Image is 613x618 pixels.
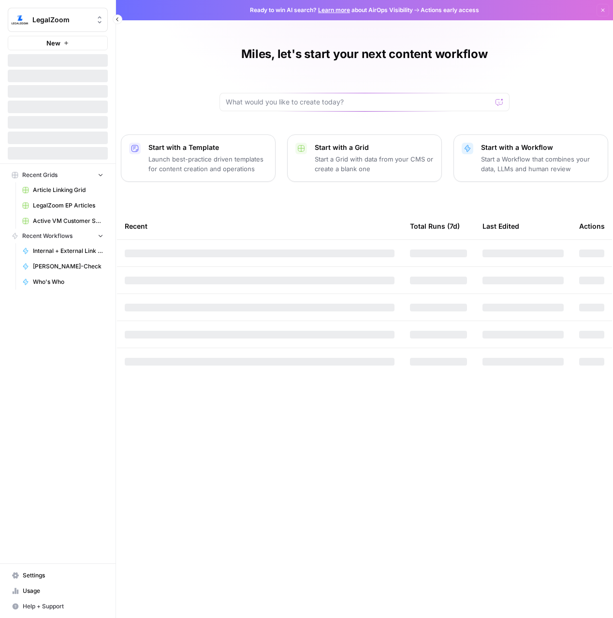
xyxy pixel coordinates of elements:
div: Last Edited [482,213,519,239]
p: Start a Grid with data from your CMS or create a blank one [315,154,434,174]
span: Help + Support [23,602,103,611]
div: Recent [125,213,394,239]
span: Active VM Customer Sorting [33,217,103,225]
button: Recent Workflows [8,229,108,243]
span: [PERSON_NAME]-Check [33,262,103,271]
span: Internal + External Link Addition [33,247,103,255]
a: Learn more [318,6,350,14]
a: Who's Who [18,274,108,290]
a: Active VM Customer Sorting [18,213,108,229]
span: Who's Who [33,278,103,286]
a: LegalZoom EP Articles [18,198,108,213]
p: Start a Workflow that combines your data, LLMs and human review [481,154,600,174]
span: Article Linking Grid [33,186,103,194]
p: Launch best-practice driven templates for content creation and operations [148,154,267,174]
span: Actions early access [421,6,479,15]
div: Total Runs (7d) [410,213,460,239]
input: What would you like to create today? [226,97,492,107]
span: Ready to win AI search? about AirOps Visibility [250,6,413,15]
p: Start with a Template [148,143,267,152]
span: Settings [23,571,103,580]
span: LegalZoom [32,15,91,25]
button: Workspace: LegalZoom [8,8,108,32]
img: LegalZoom Logo [11,11,29,29]
div: Actions [579,213,605,239]
button: New [8,36,108,50]
button: Start with a GridStart a Grid with data from your CMS or create a blank one [287,134,442,182]
button: Recent Grids [8,168,108,182]
a: Settings [8,568,108,583]
p: Start with a Grid [315,143,434,152]
span: LegalZoom EP Articles [33,201,103,210]
p: Start with a Workflow [481,143,600,152]
a: Usage [8,583,108,599]
button: Help + Support [8,599,108,614]
a: Internal + External Link Addition [18,243,108,259]
a: Article Linking Grid [18,182,108,198]
button: Start with a TemplateLaunch best-practice driven templates for content creation and operations [121,134,276,182]
span: Recent Grids [22,171,58,179]
a: [PERSON_NAME]-Check [18,259,108,274]
span: Recent Workflows [22,232,73,240]
span: Usage [23,587,103,595]
h1: Miles, let's start your next content workflow [241,46,487,62]
span: New [46,38,60,48]
button: Start with a WorkflowStart a Workflow that combines your data, LLMs and human review [453,134,608,182]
